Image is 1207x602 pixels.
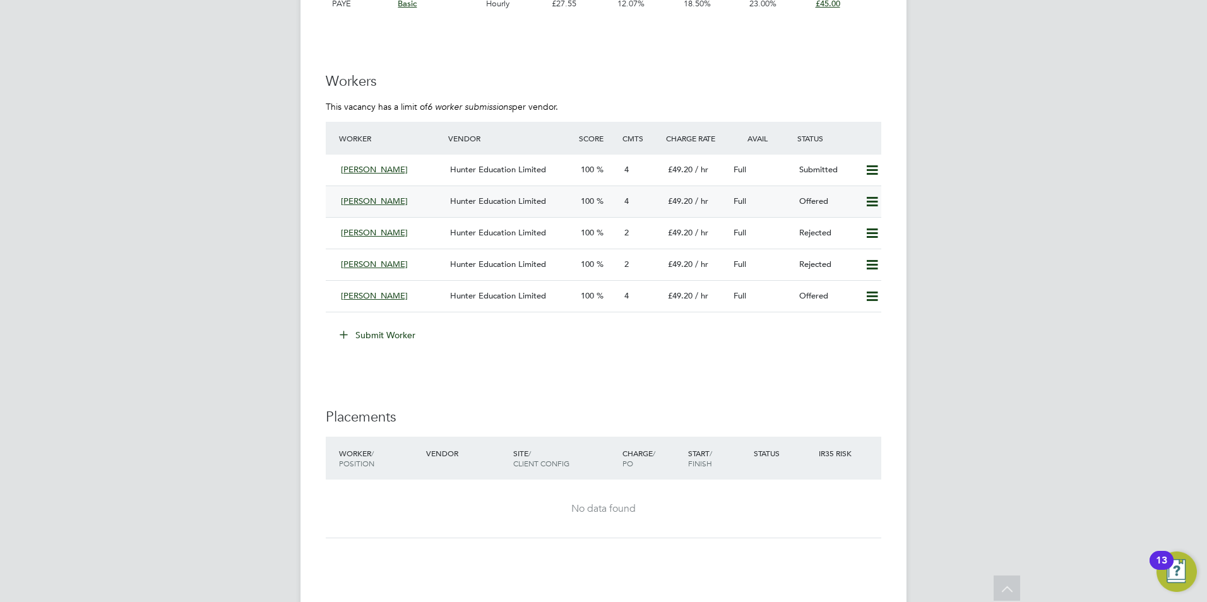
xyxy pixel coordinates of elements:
span: £49.20 [668,196,693,206]
span: 100 [581,290,594,301]
span: Hunter Education Limited [450,290,546,301]
span: / hr [695,164,708,175]
span: Hunter Education Limited [450,196,546,206]
span: 100 [581,196,594,206]
h3: Workers [326,73,881,91]
span: 100 [581,227,594,238]
div: Offered [794,191,860,212]
span: 100 [581,259,594,269]
span: Hunter Education Limited [450,259,546,269]
div: Submitted [794,160,860,180]
div: Cmts [619,127,663,150]
span: £49.20 [668,227,693,238]
span: [PERSON_NAME] [341,196,408,206]
span: / Finish [688,448,712,468]
span: Full [734,259,746,269]
span: [PERSON_NAME] [341,227,408,238]
div: No data found [338,502,869,516]
span: 100 [581,164,594,175]
em: 6 worker submissions [427,101,512,112]
div: Charge Rate [663,127,728,150]
span: £49.20 [668,290,693,301]
div: Start [685,442,751,475]
span: Full [734,290,746,301]
span: 4 [624,196,629,206]
div: Status [794,127,881,150]
div: Vendor [445,127,576,150]
div: Charge [619,442,685,475]
span: / Position [339,448,374,468]
p: This vacancy has a limit of per vendor. [326,101,881,112]
div: Worker [336,127,445,150]
span: 2 [624,259,629,269]
span: / hr [695,196,708,206]
button: Open Resource Center, 13 new notifications [1156,552,1197,592]
span: Full [734,227,746,238]
div: 13 [1156,560,1167,577]
span: [PERSON_NAME] [341,259,408,269]
span: £49.20 [668,259,693,269]
span: / PO [622,448,655,468]
div: Rejected [794,223,860,244]
div: Status [751,442,816,464]
div: Offered [794,286,860,307]
span: Full [734,164,746,175]
span: [PERSON_NAME] [341,164,408,175]
span: Hunter Education Limited [450,164,546,175]
span: 4 [624,290,629,301]
h3: Placements [326,408,881,427]
div: Vendor [423,442,510,464]
div: Worker [336,442,423,475]
div: IR35 Risk [816,442,859,464]
button: Submit Worker [331,325,425,345]
span: / hr [695,259,708,269]
span: [PERSON_NAME] [341,290,408,301]
span: Hunter Education Limited [450,227,546,238]
span: / Client Config [513,448,569,468]
div: Rejected [794,254,860,275]
div: Avail [728,127,794,150]
span: £49.20 [668,164,693,175]
span: 4 [624,164,629,175]
div: Score [576,127,619,150]
div: Site [510,442,619,475]
span: 2 [624,227,629,238]
span: Full [734,196,746,206]
span: / hr [695,227,708,238]
span: / hr [695,290,708,301]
